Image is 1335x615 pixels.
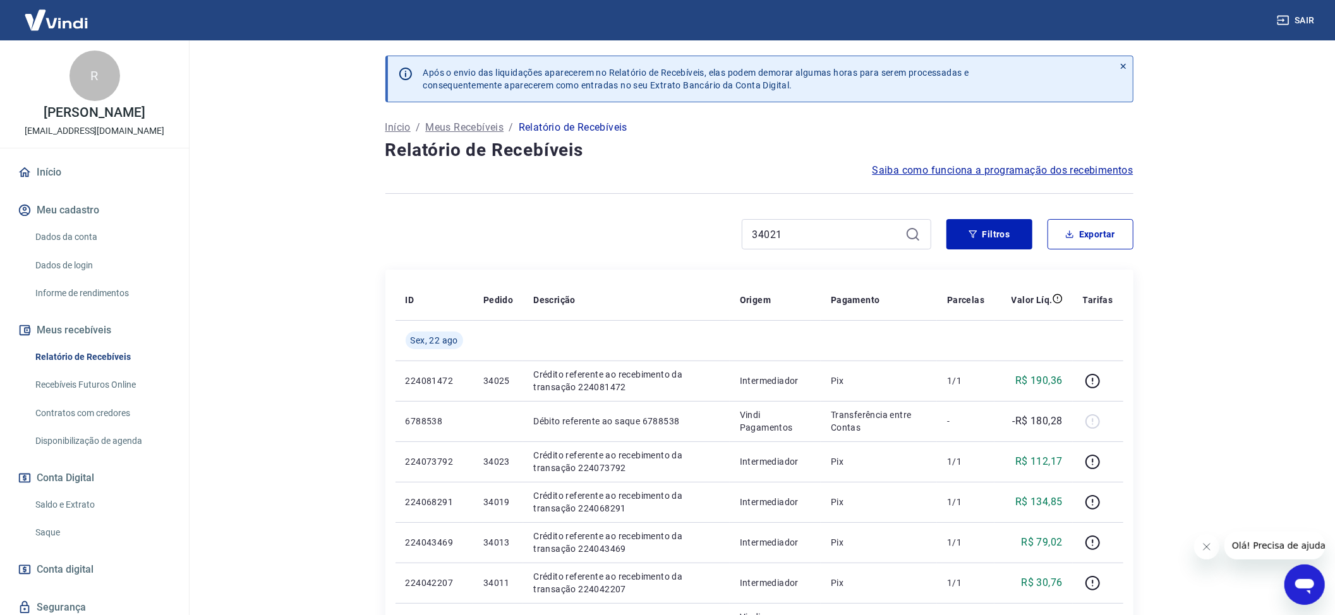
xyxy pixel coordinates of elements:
p: Pix [831,374,927,387]
button: Meus recebíveis [15,316,174,344]
p: Descrição [533,294,576,306]
p: 224043469 [406,536,463,549]
p: Intermediador [740,536,811,549]
p: Valor Líq. [1012,294,1053,306]
p: 34019 [483,496,513,508]
a: Dados da conta [30,224,174,250]
p: Origem [740,294,771,306]
p: Pedido [483,294,513,306]
p: / [416,120,420,135]
button: Meu cadastro [15,196,174,224]
p: Intermediador [740,496,811,508]
a: Início [15,158,174,186]
iframe: Botão para abrir a janela de mensagens [1284,564,1325,605]
a: Relatório de Recebíveis [30,344,174,370]
p: R$ 112,17 [1015,454,1063,469]
p: Crédito referente ao recebimento da transação 224043469 [533,530,720,555]
p: / [509,120,513,135]
a: Contratos com credores [30,400,174,426]
p: Crédito referente ao recebimento da transação 224042207 [533,570,720,595]
p: Intermediador [740,455,811,468]
p: 34011 [483,576,513,589]
p: Parcelas [947,294,984,306]
a: Meus Recebíveis [425,120,504,135]
p: -R$ 180,28 [1013,414,1063,429]
a: Informe de rendimentos [30,280,174,306]
p: 34023 [483,455,513,468]
p: 1/1 [947,374,984,387]
p: Crédito referente ao recebimento da transação 224068291 [533,489,720,515]
p: Pix [831,496,927,508]
a: Saque [30,520,174,546]
img: Vindi [15,1,97,39]
input: Busque pelo número do pedido [752,225,900,244]
p: Após o envio das liquidações aparecerem no Relatório de Recebíveis, elas podem demorar algumas ho... [423,66,969,92]
p: 6788538 [406,415,463,427]
p: 1/1 [947,576,984,589]
p: [EMAIL_ADDRESS][DOMAIN_NAME] [25,124,164,138]
button: Exportar [1048,219,1133,249]
p: Pix [831,455,927,468]
a: Início [385,120,411,135]
p: 224042207 [406,576,463,589]
p: 34013 [483,536,513,549]
p: R$ 190,36 [1015,373,1063,388]
span: Conta digital [37,561,94,578]
p: Pix [831,576,927,589]
a: Saldo e Extrato [30,492,174,518]
p: ID [406,294,414,306]
p: R$ 134,85 [1015,494,1063,510]
p: Vindi Pagamentos [740,409,811,434]
span: Olá! Precisa de ajuda? [8,9,106,19]
p: Intermediador [740,374,811,387]
p: [PERSON_NAME] [44,106,145,119]
p: - [947,415,984,427]
p: 224068291 [406,496,463,508]
iframe: Fechar mensagem [1194,534,1219,559]
iframe: Mensagem da empresa [1224,532,1325,559]
p: R$ 30,76 [1021,575,1062,590]
p: Crédito referente ao recebimento da transação 224081472 [533,368,720,393]
p: Intermediador [740,576,811,589]
button: Sair [1274,9,1320,32]
div: R [69,51,120,101]
span: Sex, 22 ago [411,334,458,347]
button: Filtros [946,219,1032,249]
p: 224081472 [406,374,463,387]
button: Conta Digital [15,464,174,492]
p: 1/1 [947,496,984,508]
a: Recebíveis Futuros Online [30,372,174,398]
p: Tarifas [1083,294,1113,306]
a: Disponibilização de agenda [30,428,174,454]
p: 1/1 [947,536,984,549]
a: Saiba como funciona a programação dos recebimentos [873,163,1133,178]
p: Pix [831,536,927,549]
p: Relatório de Recebíveis [519,120,627,135]
h4: Relatório de Recebíveis [385,138,1133,163]
p: 34025 [483,374,513,387]
p: 224073792 [406,455,463,468]
a: Dados de login [30,253,174,278]
a: Conta digital [15,556,174,583]
p: 1/1 [947,455,984,468]
p: Transferência entre Contas [831,409,927,434]
p: R$ 79,02 [1021,535,1062,550]
p: Crédito referente ao recebimento da transação 224073792 [533,449,720,474]
p: Pagamento [831,294,880,306]
p: Débito referente ao saque 6788538 [533,415,720,427]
